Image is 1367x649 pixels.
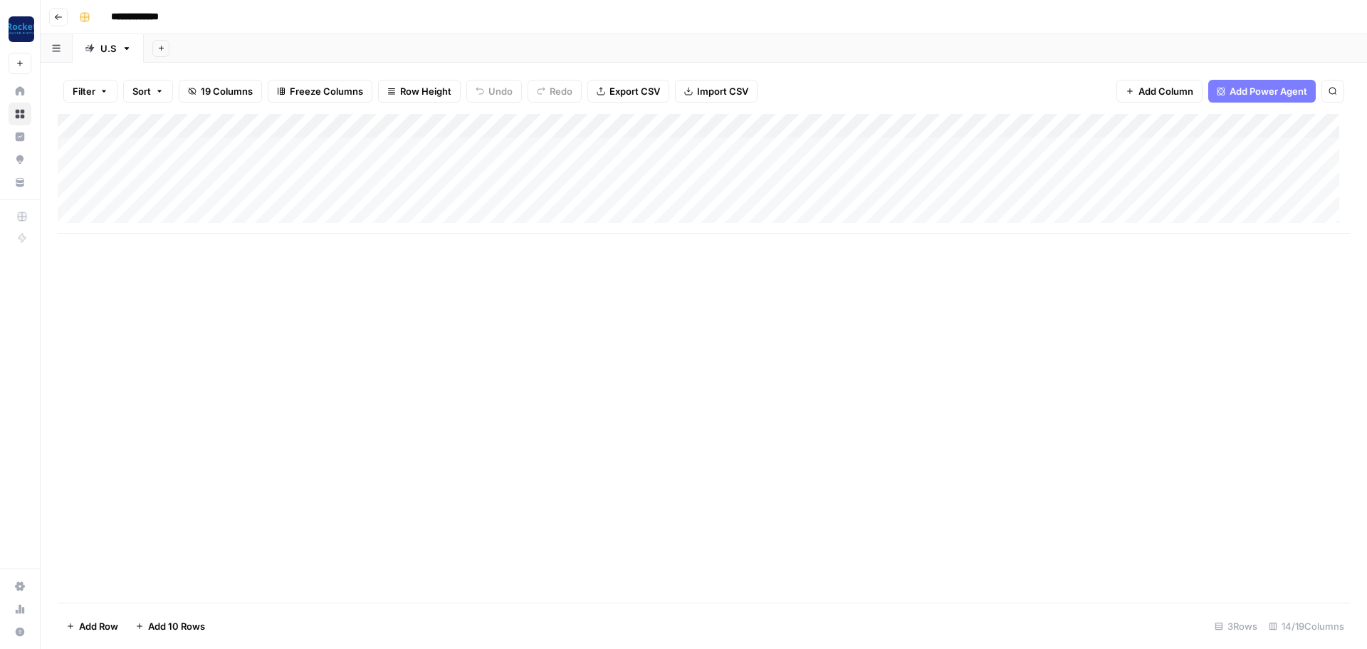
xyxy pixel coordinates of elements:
[9,16,34,42] img: Rocket Pilots Logo
[697,84,748,98] span: Import CSV
[132,84,151,98] span: Sort
[9,80,31,103] a: Home
[528,80,582,103] button: Redo
[1209,615,1263,638] div: 3 Rows
[488,84,513,98] span: Undo
[9,148,31,171] a: Opportunities
[100,41,116,56] div: U.S
[550,84,572,98] span: Redo
[73,84,95,98] span: Filter
[9,11,31,47] button: Workspace: Rocket Pilots
[609,84,660,98] span: Export CSV
[179,80,262,103] button: 19 Columns
[201,84,253,98] span: 19 Columns
[1116,80,1203,103] button: Add Column
[9,598,31,621] a: Usage
[290,84,363,98] span: Freeze Columns
[9,125,31,148] a: Insights
[1263,615,1350,638] div: 14/19 Columns
[123,80,173,103] button: Sort
[1138,84,1193,98] span: Add Column
[9,621,31,643] button: Help + Support
[127,615,214,638] button: Add 10 Rows
[675,80,758,103] button: Import CSV
[268,80,372,103] button: Freeze Columns
[1230,84,1307,98] span: Add Power Agent
[400,84,451,98] span: Row Height
[73,34,144,63] a: U.S
[466,80,522,103] button: Undo
[9,575,31,598] a: Settings
[9,171,31,194] a: Your Data
[9,103,31,125] a: Browse
[378,80,461,103] button: Row Height
[79,619,118,633] span: Add Row
[148,619,205,633] span: Add 10 Rows
[1208,80,1316,103] button: Add Power Agent
[58,615,127,638] button: Add Row
[63,80,117,103] button: Filter
[587,80,669,103] button: Export CSV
